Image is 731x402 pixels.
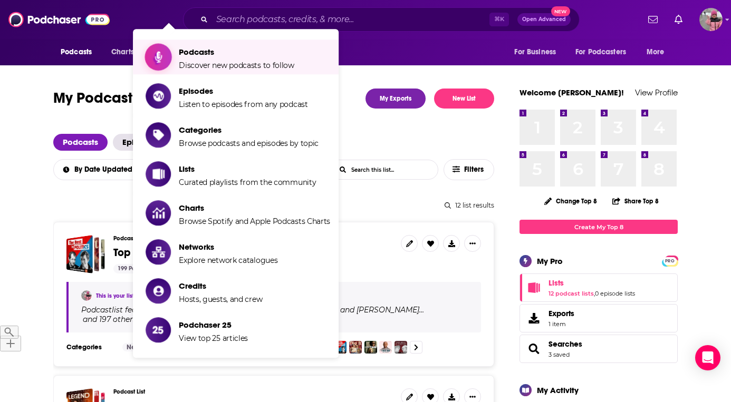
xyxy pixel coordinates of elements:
h1: My Podcast Lists [53,89,164,109]
span: Listen to episodes from any podcast [179,100,308,109]
span: Logged in as allisonisrael [699,8,723,31]
span: New [551,6,570,16]
a: Welcome [PERSON_NAME]! [520,87,624,97]
a: Top UK - Apple [66,235,105,273]
div: Search podcasts, credits, & more... [183,7,580,32]
input: Search podcasts, credits, & more... [212,11,489,28]
button: open menu [507,42,569,62]
span: Podcasts [179,47,294,57]
button: Open AdvancedNew [517,13,571,26]
img: The Rest Is History [395,341,407,354]
span: For Podcasters [575,45,626,60]
a: Top UK - Apple [113,247,184,259]
span: Categories [179,125,319,135]
span: Lists [520,273,678,302]
img: allisonisrael [81,290,92,301]
span: Exports [549,309,574,318]
a: 3 saved [549,351,570,358]
a: Charts [104,42,140,62]
span: , [594,290,595,297]
span: Podcasts [61,45,92,60]
span: Searches [520,335,678,363]
div: Podcast list featuring [81,305,468,324]
div: Open Intercom Messenger [695,345,720,370]
a: Create My Top 8 [520,220,678,234]
span: ⌘ K [489,13,509,26]
h3: Categories [66,343,114,351]
h3: Podcast List [113,388,392,395]
a: Exports [520,304,678,332]
div: 12 list results [53,201,494,209]
span: Top UK - Apple [113,246,184,259]
span: Episodes [179,86,308,96]
span: Open Advanced [522,17,566,22]
h3: Podcast List [113,235,392,242]
h2: Choose List sort [53,159,189,180]
button: Show profile menu [699,8,723,31]
span: Hosts, guests, and crew [179,295,262,304]
span: Lists [179,164,316,174]
span: Explore network catalogues [179,256,277,265]
span: For Business [514,45,556,60]
a: My Exports [365,89,426,109]
img: User Profile [699,8,723,31]
span: Credits [179,281,262,291]
button: New List [434,89,494,109]
a: Episodes [113,134,166,151]
span: Exports [523,311,544,326]
a: 12 podcast lists [549,290,594,297]
img: Podchaser - Follow, Share and Rate Podcasts [8,9,110,30]
button: Filters [444,159,494,180]
span: More [647,45,665,60]
span: Charts [111,45,134,60]
span: By Date Updated [74,166,136,173]
button: open menu [53,166,145,173]
a: View Profile [635,87,678,97]
span: Charts [179,203,330,213]
span: Browse podcasts and episodes by topic [179,139,319,148]
a: Searches [523,341,544,356]
a: Lists [523,280,544,295]
div: My Pro [537,256,563,266]
span: Discover new podcasts to follow [179,61,294,70]
span: Filters [464,166,485,173]
button: Show More Button [464,235,481,252]
a: Show notifications dropdown [644,11,662,28]
button: open menu [639,42,678,62]
a: News [122,343,148,351]
button: Change Top 8 [538,194,603,208]
button: open menu [569,42,641,62]
a: Searches [549,339,582,349]
img: We Need To Talk with Paul C. Brunson [379,341,392,354]
button: open menu [53,42,105,62]
span: Curated playlists from the community [179,178,316,187]
a: Show notifications dropdown [670,11,687,28]
span: Browse Spotify and Apple Podcasts Charts [179,217,330,226]
button: Share Top 8 [612,191,659,211]
span: Lists [549,278,564,288]
a: Podcasts [53,134,108,151]
div: 199 Podcasts [113,264,157,273]
span: View top 25 articles [179,334,248,343]
div: My Activity [537,385,579,395]
span: 1 item [549,320,574,328]
a: This is your list [96,292,134,299]
a: Lists [549,278,635,288]
p: and 197 others [83,315,137,324]
span: Networks [179,242,277,252]
a: 0 episode lists [595,290,635,297]
span: Podchaser 25 [179,320,248,330]
a: PRO [663,257,676,264]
